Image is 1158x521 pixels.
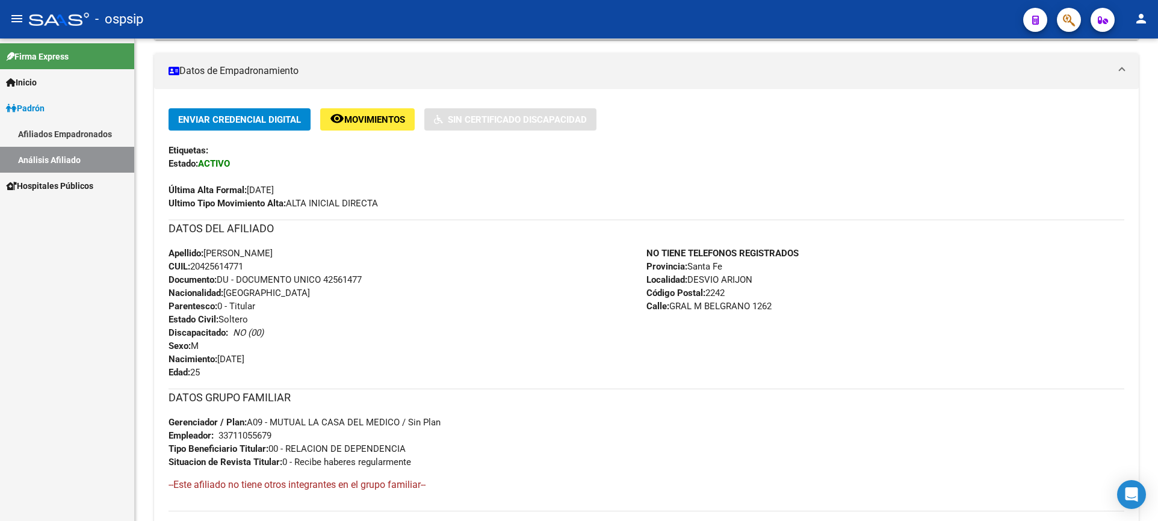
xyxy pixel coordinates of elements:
[178,114,301,125] span: Enviar Credencial Digital
[646,288,725,298] span: 2242
[646,288,705,298] strong: Código Postal:
[169,417,247,428] strong: Gerenciador / Plan:
[169,288,310,298] span: [GEOGRAPHIC_DATA]
[646,301,772,312] span: GRAL M BELGRANO 1262
[320,108,415,131] button: Movimientos
[169,145,208,156] strong: Etiquetas:
[169,248,203,259] strong: Apellido:
[95,6,143,32] span: - ospsip
[646,261,722,272] span: Santa Fe
[6,76,37,89] span: Inicio
[1134,11,1148,26] mat-icon: person
[169,354,217,365] strong: Nacimiento:
[169,198,378,209] span: ALTA INICIAL DIRECTA
[344,114,405,125] span: Movimientos
[169,261,243,272] span: 20425614771
[169,367,200,378] span: 25
[169,198,286,209] strong: Ultimo Tipo Movimiento Alta:
[169,430,214,441] strong: Empleador:
[646,261,687,272] strong: Provincia:
[169,327,228,338] strong: Discapacitado:
[6,102,45,115] span: Padrón
[169,457,411,467] span: 0 - Recibe haberes regularmente
[646,274,687,285] strong: Localidad:
[169,341,199,351] span: M
[169,443,268,454] strong: Tipo Beneficiario Titular:
[169,354,244,365] span: [DATE]
[646,248,799,259] strong: NO TIENE TELEFONOS REGISTRADOS
[233,327,264,338] i: NO (00)
[169,261,190,272] strong: CUIL:
[154,53,1139,89] mat-expansion-panel-header: Datos de Empadronamiento
[169,220,1124,237] h3: DATOS DEL AFILIADO
[169,389,1124,406] h3: DATOS GRUPO FAMILIAR
[10,11,24,26] mat-icon: menu
[169,314,248,325] span: Soltero
[169,301,255,312] span: 0 - Titular
[6,50,69,63] span: Firma Express
[169,274,362,285] span: DU - DOCUMENTO UNICO 42561477
[330,111,344,126] mat-icon: remove_red_eye
[169,367,190,378] strong: Edad:
[169,64,1110,78] mat-panel-title: Datos de Empadronamiento
[1117,480,1146,509] div: Open Intercom Messenger
[646,274,752,285] span: DESVIO ARIJON
[169,158,198,169] strong: Estado:
[424,108,596,131] button: Sin Certificado Discapacidad
[646,301,669,312] strong: Calle:
[169,301,217,312] strong: Parentesco:
[448,114,587,125] span: Sin Certificado Discapacidad
[169,341,191,351] strong: Sexo:
[198,158,230,169] strong: ACTIVO
[6,179,93,193] span: Hospitales Públicos
[169,457,282,467] strong: Situacion de Revista Titular:
[169,185,274,196] span: [DATE]
[218,429,271,442] div: 33711055679
[169,274,217,285] strong: Documento:
[169,288,223,298] strong: Nacionalidad:
[169,185,247,196] strong: Última Alta Formal:
[169,108,311,131] button: Enviar Credencial Digital
[169,443,406,454] span: 00 - RELACION DE DEPENDENCIA
[169,417,441,428] span: A09 - MUTUAL LA CASA DEL MEDICO / Sin Plan
[169,478,1124,492] h4: --Este afiliado no tiene otros integrantes en el grupo familiar--
[169,314,218,325] strong: Estado Civil:
[169,248,273,259] span: [PERSON_NAME]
